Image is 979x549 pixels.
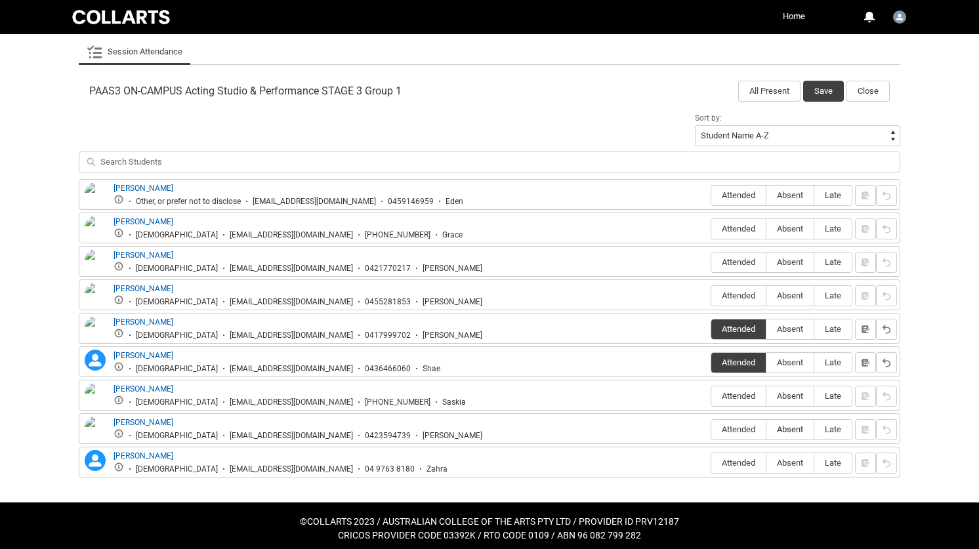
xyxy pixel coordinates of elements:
div: [EMAIL_ADDRESS][DOMAIN_NAME] [230,331,353,340]
a: [PERSON_NAME] [114,184,173,193]
a: [PERSON_NAME] [114,351,173,360]
span: PAAS3 ON-CAMPUS Acting Studio & Performance STAGE 3 Group 1 [89,85,402,98]
span: Sort by: [695,113,722,123]
button: Reset [876,352,897,373]
span: Late [814,391,852,401]
span: Late [814,424,852,434]
span: Attended [711,291,766,300]
div: [EMAIL_ADDRESS][DOMAIN_NAME] [253,197,376,207]
button: Notes [855,352,876,373]
button: Reset [876,386,897,407]
div: [DEMOGRAPHIC_DATA] [136,464,218,474]
span: Attended [711,190,766,200]
div: [DEMOGRAPHIC_DATA] [136,431,218,441]
div: [PERSON_NAME] [423,297,482,307]
button: Close [846,81,890,102]
img: Eden Kurrajong [85,182,106,211]
img: Tamara Klein [85,417,106,445]
div: Saskia [442,397,466,407]
a: Session Attendance [87,39,182,65]
button: Reset [876,453,897,474]
span: Absent [766,224,814,234]
button: Reset [876,419,897,440]
span: Absent [766,291,814,300]
div: [DEMOGRAPHIC_DATA] [136,297,218,307]
div: [PHONE_NUMBER] [365,230,430,240]
div: [PHONE_NUMBER] [365,397,430,407]
img: Grace Pateman [85,216,106,245]
span: Attended [711,224,766,234]
button: Save [803,81,844,102]
div: [EMAIL_ADDRESS][DOMAIN_NAME] [230,264,353,274]
span: Absent [766,424,814,434]
div: Eden [446,197,463,207]
div: [EMAIL_ADDRESS][DOMAIN_NAME] [230,464,353,474]
div: 0455281853 [365,297,411,307]
div: 04 9763 8180 [365,464,415,474]
button: Reset [876,319,897,340]
span: Absent [766,458,814,468]
div: [DEMOGRAPHIC_DATA] [136,331,218,340]
button: All Present [738,81,801,102]
span: Absent [766,391,814,401]
span: Attended [711,391,766,401]
button: Reset [876,218,897,239]
span: Absent [766,357,814,367]
div: Other, or prefer not to disclose [136,197,241,207]
div: 0421770217 [365,264,411,274]
img: Emma.Valente [893,10,906,24]
button: Reset [876,252,897,273]
div: [PERSON_NAME] [423,331,482,340]
div: [EMAIL_ADDRESS][DOMAIN_NAME] [230,230,353,240]
div: 0436466060 [365,364,411,374]
button: Notes [855,319,876,340]
span: Late [814,224,852,234]
a: [PERSON_NAME] [114,418,173,427]
span: Absent [766,257,814,267]
span: Absent [766,190,814,200]
div: [EMAIL_ADDRESS][DOMAIN_NAME] [230,431,353,441]
span: Attended [711,458,766,468]
span: Attended [711,324,766,334]
div: [PERSON_NAME] [423,431,482,441]
span: Late [814,190,852,200]
img: Saskia Hansom [85,383,106,412]
button: Reset [876,185,897,206]
a: [PERSON_NAME] [114,384,173,394]
span: Attended [711,424,766,434]
div: Grace [442,230,463,240]
div: [EMAIL_ADDRESS][DOMAIN_NAME] [230,297,353,307]
a: [PERSON_NAME] [114,451,173,460]
lightning-icon: Ruby Mulcahy Gamble [85,350,106,371]
span: Late [814,458,852,468]
div: Shae [423,364,440,374]
span: Late [814,324,852,334]
div: [PERSON_NAME] [423,264,482,274]
div: 0459146959 [388,197,434,207]
span: Attended [711,257,766,267]
span: Late [814,357,852,367]
span: Absent [766,324,814,334]
li: Session Attendance [79,39,190,65]
img: Luke Hill-Smith [85,316,106,354]
div: 0417999702 [365,331,411,340]
input: Search Students [79,152,900,173]
span: Attended [711,357,766,367]
span: Late [814,291,852,300]
lightning-icon: Zahra Winther [85,450,106,471]
a: Home [780,7,808,26]
div: [DEMOGRAPHIC_DATA] [136,230,218,240]
div: 0423594739 [365,431,411,441]
div: Zahra [427,464,448,474]
a: [PERSON_NAME] [114,251,173,260]
a: [PERSON_NAME] [114,217,173,226]
div: [DEMOGRAPHIC_DATA] [136,364,218,374]
span: Late [814,257,852,267]
img: Kaitlin Devine [85,283,106,312]
a: [PERSON_NAME] [114,317,173,327]
button: User Profile Emma.Valente [890,5,909,26]
div: [EMAIL_ADDRESS][DOMAIN_NAME] [230,397,353,407]
div: [EMAIL_ADDRESS][DOMAIN_NAME] [230,364,353,374]
div: [DEMOGRAPHIC_DATA] [136,397,218,407]
div: [DEMOGRAPHIC_DATA] [136,264,218,274]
